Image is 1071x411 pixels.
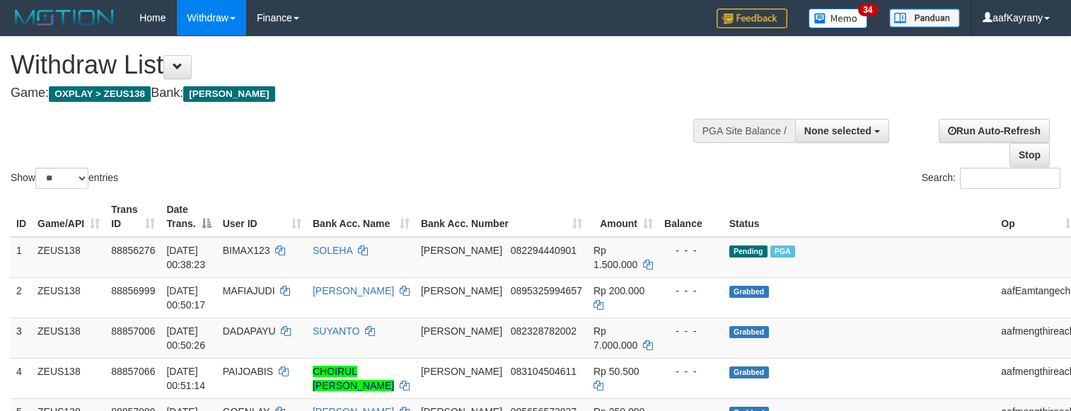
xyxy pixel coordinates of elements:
th: Amount: activate to sort column ascending [588,197,659,237]
td: ZEUS138 [32,318,105,358]
span: 88857006 [111,325,155,337]
span: Pending [729,245,768,257]
span: [PERSON_NAME] [421,285,502,296]
div: PGA Site Balance / [693,119,795,143]
div: - - - [664,364,718,378]
span: [PERSON_NAME] [421,366,502,377]
span: [PERSON_NAME] [183,86,274,102]
select: Showentries [35,168,88,189]
span: [DATE] 00:50:26 [166,325,205,351]
a: Stop [1009,143,1050,167]
td: ZEUS138 [32,237,105,278]
th: Status [724,197,996,237]
span: [DATE] 00:51:14 [166,366,205,391]
span: 88856276 [111,245,155,256]
th: Trans ID: activate to sort column ascending [105,197,161,237]
span: Rp 200.000 [594,285,644,296]
h1: Withdraw List [11,51,700,79]
span: Copy 0895325994657 to clipboard [511,285,582,296]
td: 4 [11,358,32,398]
a: SOLEHA [313,245,352,256]
span: OXPLAY > ZEUS138 [49,86,151,102]
td: ZEUS138 [32,277,105,318]
th: Bank Acc. Number: activate to sort column ascending [415,197,588,237]
span: 34 [858,4,877,16]
label: Show entries [11,168,118,189]
span: 88857066 [111,366,155,377]
button: None selected [795,119,889,143]
span: 88856999 [111,285,155,296]
img: panduan.png [889,8,960,28]
span: Rp 1.500.000 [594,245,637,270]
span: Rp 7.000.000 [594,325,637,351]
label: Search: [922,168,1060,189]
span: Rp 50.500 [594,366,639,377]
a: CHOIRUL [PERSON_NAME] [313,366,394,391]
td: 1 [11,237,32,278]
th: Balance [659,197,724,237]
span: Copy 082328782002 to clipboard [511,325,577,337]
img: Button%20Memo.svg [809,8,868,28]
span: PAIJOABIS [223,366,273,377]
td: 3 [11,318,32,358]
a: Run Auto-Refresh [939,119,1050,143]
span: Copy 083104504611 to clipboard [511,366,577,377]
span: DADAPAYU [223,325,276,337]
span: Marked by aafkaynarin [770,245,795,257]
span: [PERSON_NAME] [421,325,502,337]
div: - - - [664,243,718,257]
span: Copy 082294440901 to clipboard [511,245,577,256]
input: Search: [960,168,1060,189]
td: ZEUS138 [32,358,105,398]
span: Grabbed [729,366,769,378]
span: None selected [804,125,872,137]
span: BIMAX123 [223,245,270,256]
span: [DATE] 00:38:23 [166,245,205,270]
a: SUYANTO [313,325,359,337]
span: [DATE] 00:50:17 [166,285,205,311]
span: Grabbed [729,326,769,338]
span: Grabbed [729,286,769,298]
th: Game/API: activate to sort column ascending [32,197,105,237]
td: 2 [11,277,32,318]
h4: Game: Bank: [11,86,700,100]
th: Bank Acc. Name: activate to sort column ascending [307,197,415,237]
a: [PERSON_NAME] [313,285,394,296]
th: ID [11,197,32,237]
div: - - - [664,284,718,298]
div: - - - [664,324,718,338]
th: Date Trans.: activate to sort column descending [161,197,216,237]
span: [PERSON_NAME] [421,245,502,256]
img: Feedback.jpg [717,8,787,28]
span: MAFIAJUDI [223,285,275,296]
img: MOTION_logo.png [11,7,118,28]
th: User ID: activate to sort column ascending [217,197,307,237]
